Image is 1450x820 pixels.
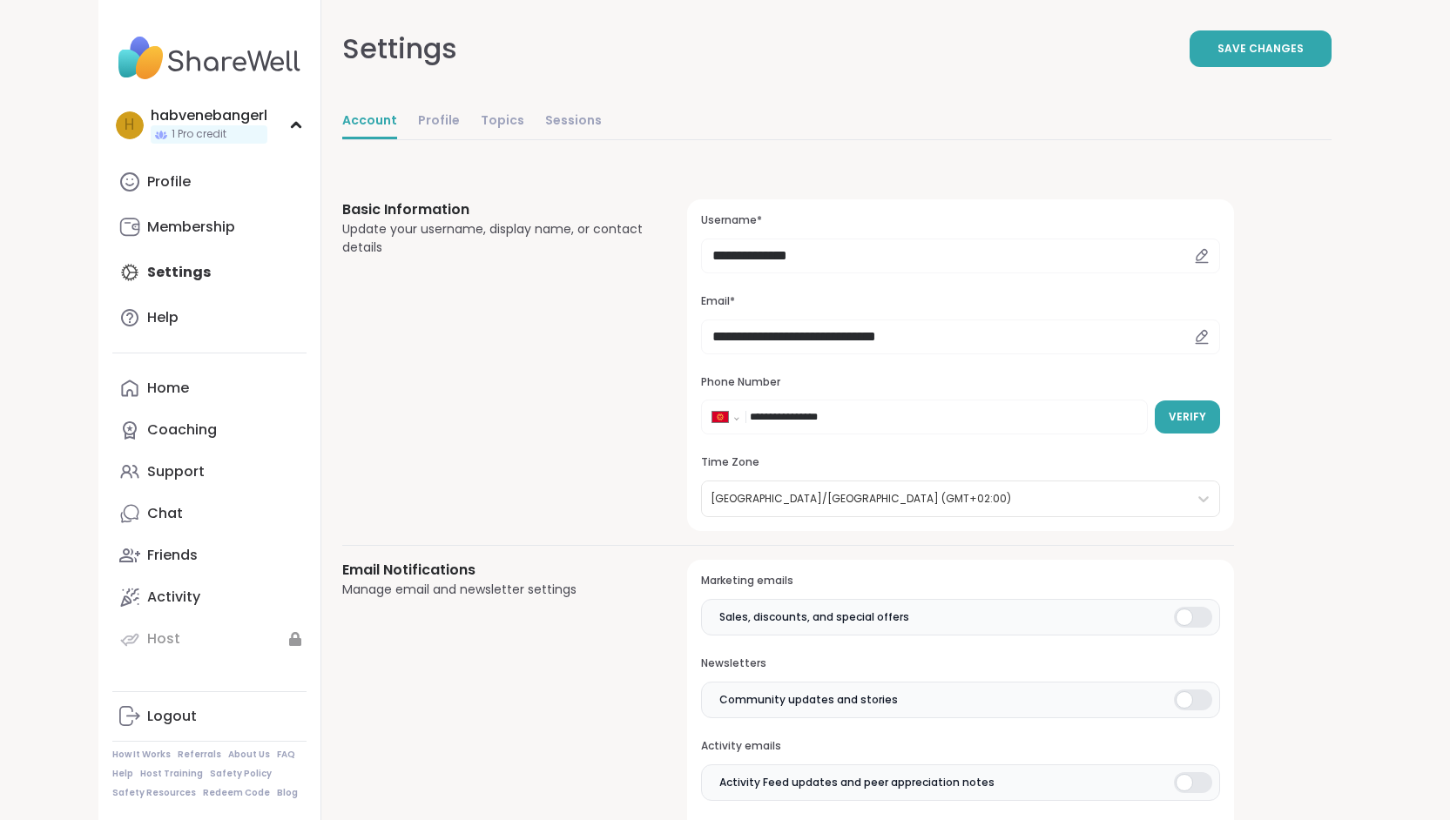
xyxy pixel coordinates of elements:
h3: Activity emails [701,739,1219,754]
h3: Username* [701,213,1219,228]
a: Activity [112,576,307,618]
h3: Phone Number [701,375,1219,390]
div: Chat [147,504,183,523]
div: Manage email and newsletter settings [342,581,646,599]
a: Sessions [545,104,602,139]
button: Verify [1155,400,1220,434]
a: About Us [228,749,270,761]
a: Chat [112,493,307,534]
div: Settings [342,28,457,70]
a: Help [112,297,307,339]
a: Home [112,367,307,409]
div: Host [147,629,180,649]
a: Referrals [178,749,221,761]
div: Coaching [147,420,217,440]
a: Help [112,768,133,780]
a: Safety Policy [210,768,272,780]
a: Topics [481,104,524,139]
div: Profile [147,172,191,192]
button: Save Changes [1190,30,1332,67]
div: Friends [147,546,198,565]
div: Home [147,379,189,398]
h3: Email* [701,294,1219,309]
div: Logout [147,707,197,726]
span: h [125,114,134,137]
a: FAQ [277,749,295,761]
div: Update your username, display name, or contact details [342,220,646,257]
a: Profile [112,161,307,203]
a: Redeem Code [203,787,270,799]
div: Support [147,462,205,481]
h3: Marketing emails [701,574,1219,588]
div: Activity [147,588,200,607]
div: Help [147,308,179,327]
a: Membership [112,206,307,248]
h3: Basic Information [342,199,646,220]
a: Profile [418,104,460,139]
span: Community updates and stories [719,692,898,708]
h3: Newsletters [701,656,1219,671]
a: Friends [112,534,307,576]
a: Blog [277,787,298,799]
h3: Time Zone [701,455,1219,470]
span: Sales, discounts, and special offers [719,609,909,625]
a: How It Works [112,749,171,761]
a: Coaching [112,409,307,451]
div: Membership [147,218,235,237]
span: 1 Pro credit [172,127,226,142]
div: habvenebangerl [151,106,267,125]
a: Safety Resources [112,787,196,799]
a: Logout [112,696,307,737]
img: ShareWell Nav Logo [112,28,307,89]
a: Account [342,104,397,139]
span: Activity Feed updates and peer appreciation notes [719,775,995,790]
a: Host Training [140,768,203,780]
a: Host [112,618,307,660]
a: Support [112,451,307,493]
span: Save Changes [1217,41,1304,57]
h3: Email Notifications [342,560,646,581]
span: Verify [1169,409,1206,425]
